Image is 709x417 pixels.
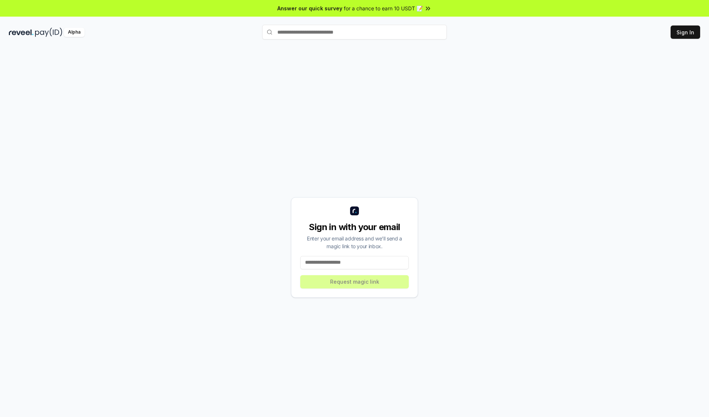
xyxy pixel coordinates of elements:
div: Alpha [64,28,85,37]
span: for a chance to earn 10 USDT 📝 [344,4,423,12]
img: pay_id [35,28,62,37]
div: Enter your email address and we’ll send a magic link to your inbox. [300,235,409,250]
img: logo_small [350,206,359,215]
button: Sign In [671,25,700,39]
div: Sign in with your email [300,221,409,233]
img: reveel_dark [9,28,34,37]
span: Answer our quick survey [277,4,342,12]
